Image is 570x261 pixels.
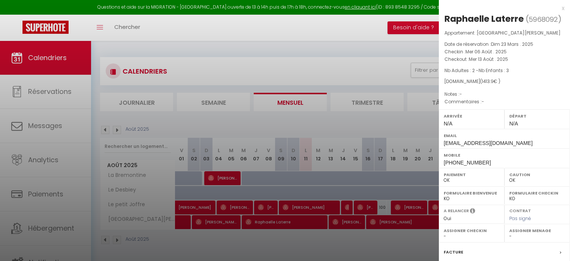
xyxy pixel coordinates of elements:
span: ( ) [526,14,561,24]
span: Dim 23 Mars . 2025 [491,41,533,47]
label: Départ [509,112,565,120]
p: Checkout : [444,56,564,63]
label: Formulaire Bienvenue [444,189,500,197]
div: [DOMAIN_NAME] [444,78,564,85]
span: Pas signé [509,215,531,222]
label: Assigner Checkin [444,227,500,234]
p: Notes : [444,91,564,98]
label: Assigner Menage [509,227,565,234]
span: 1413.9 [482,78,494,84]
label: Facture [444,248,463,256]
span: [EMAIL_ADDRESS][DOMAIN_NAME] [444,140,533,146]
label: A relancer [444,208,469,214]
label: Caution [509,171,565,178]
div: x [439,4,564,13]
span: N/A [444,121,452,127]
label: Contrat [509,208,531,213]
i: Sélectionner OUI si vous souhaiter envoyer les séquences de messages post-checkout [470,208,475,216]
span: - [482,98,484,105]
p: Commentaires : [444,98,564,106]
label: Arrivée [444,112,500,120]
span: Nb Enfants : 3 [479,67,509,74]
label: Email [444,132,565,139]
p: Date de réservation : [444,41,564,48]
div: Raphaelle Laterre [444,13,524,25]
label: Mobile [444,151,565,159]
span: Mer 13 Août . 2025 [469,56,508,62]
p: Checkin : [444,48,564,56]
label: Formulaire Checkin [509,189,565,197]
span: 5968092 [529,15,558,24]
span: Nb Adultes : 2 - [444,67,509,74]
label: Paiement [444,171,500,178]
span: ( € ) [480,78,500,84]
span: N/A [509,121,518,127]
span: - [459,91,462,97]
span: Mer 06 Août . 2025 [465,48,507,55]
p: Appartement : [444,29,564,37]
span: [GEOGRAPHIC_DATA][PERSON_NAME] [477,30,561,36]
span: [PHONE_NUMBER] [444,160,491,166]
